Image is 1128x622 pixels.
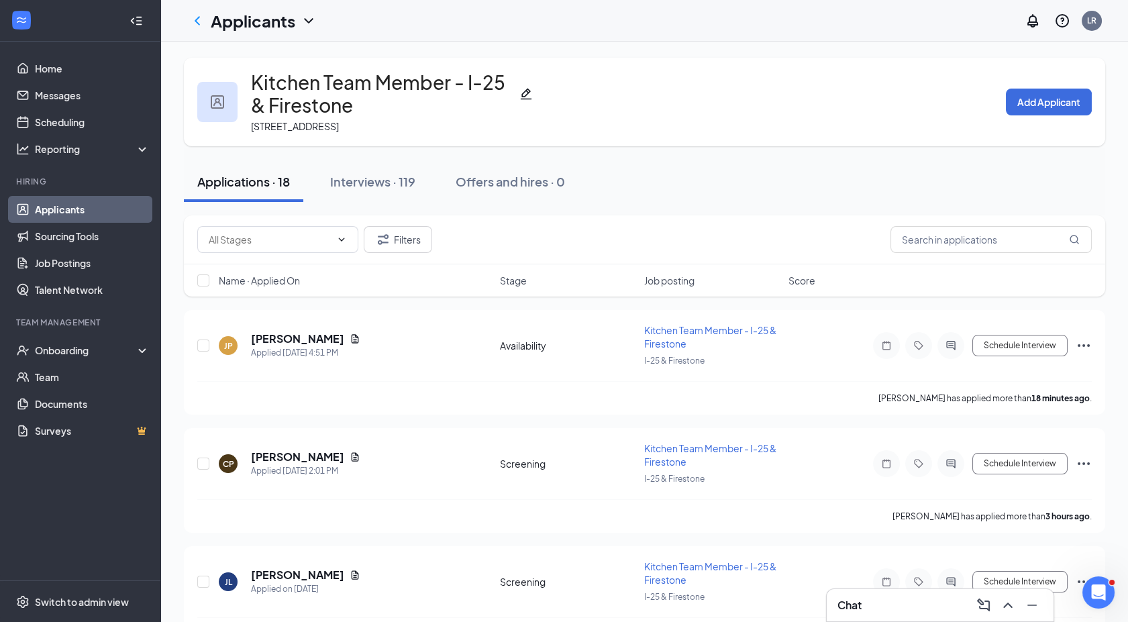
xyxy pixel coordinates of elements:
svg: Document [350,570,360,580]
div: Interviews · 119 [330,173,415,190]
button: ChevronUp [997,594,1019,616]
svg: QuestionInfo [1054,13,1070,29]
button: Filter Filters [364,226,432,253]
div: JP [224,340,233,352]
svg: Ellipses [1076,456,1092,472]
svg: Minimize [1024,597,1040,613]
span: Kitchen Team Member - I-25 & Firestone [644,560,776,586]
button: ComposeMessage [973,594,994,616]
div: CP [223,458,234,470]
span: [STREET_ADDRESS] [251,120,339,132]
button: Add Applicant [1006,89,1092,115]
span: I-25 & Firestone [644,592,705,602]
button: Schedule Interview [972,571,1068,592]
p: [PERSON_NAME] has applied more than . [878,393,1092,404]
svg: Note [878,458,894,469]
svg: ChevronUp [1000,597,1016,613]
svg: Filter [375,231,391,248]
a: Team [35,364,150,391]
svg: Ellipses [1076,574,1092,590]
a: Talent Network [35,276,150,303]
svg: Tag [911,340,927,351]
input: All Stages [209,232,331,247]
img: user icon [211,95,224,109]
div: Onboarding [35,344,138,357]
svg: ChevronLeft [189,13,205,29]
a: Job Postings [35,250,150,276]
svg: WorkstreamLogo [15,13,28,27]
svg: ChevronDown [301,13,317,29]
h5: [PERSON_NAME] [251,450,344,464]
svg: ActiveChat [943,576,959,587]
div: Offers and hires · 0 [456,173,565,190]
h5: [PERSON_NAME] [251,331,344,346]
button: Schedule Interview [972,453,1068,474]
svg: Note [878,340,894,351]
a: SurveysCrown [35,417,150,444]
svg: Tag [911,458,927,469]
svg: ActiveChat [943,340,959,351]
svg: Document [350,333,360,344]
input: Search in applications [890,226,1092,253]
svg: Note [878,576,894,587]
div: LR [1087,15,1096,26]
span: Job posting [644,274,695,287]
div: Reporting [35,142,150,156]
span: Name · Applied On [219,274,300,287]
b: 18 minutes ago [1031,393,1090,403]
div: Applied on [DATE] [251,582,360,596]
svg: Tag [911,576,927,587]
svg: Ellipses [1076,338,1092,354]
div: Applied [DATE] 2:01 PM [251,464,360,478]
svg: ActiveChat [943,458,959,469]
h5: [PERSON_NAME] [251,568,344,582]
svg: UserCheck [16,344,30,357]
button: Minimize [1021,594,1043,616]
span: Stage [500,274,527,287]
a: Sourcing Tools [35,223,150,250]
div: Availability [500,339,636,352]
span: I-25 & Firestone [644,474,705,484]
div: JL [225,576,232,588]
svg: Collapse [130,14,143,28]
svg: Analysis [16,142,30,156]
svg: Document [350,452,360,462]
a: Documents [35,391,150,417]
p: [PERSON_NAME] has applied more than . [892,511,1092,522]
svg: MagnifyingGlass [1069,234,1080,245]
span: Kitchen Team Member - I-25 & Firestone [644,324,776,350]
svg: ComposeMessage [976,597,992,613]
div: Applications · 18 [197,173,290,190]
a: Home [35,55,150,82]
div: Hiring [16,176,147,187]
a: Messages [35,82,150,109]
h1: Applicants [211,9,295,32]
div: Screening [500,457,636,470]
b: 3 hours ago [1045,511,1090,521]
svg: Pencil [519,87,533,101]
svg: Notifications [1025,13,1041,29]
span: I-25 & Firestone [644,356,705,366]
span: Kitchen Team Member - I-25 & Firestone [644,442,776,468]
a: Applicants [35,196,150,223]
a: Scheduling [35,109,150,136]
div: Applied [DATE] 4:51 PM [251,346,360,360]
h3: Kitchen Team Member - I-25 & Firestone [251,71,514,117]
div: Screening [500,575,636,588]
h3: Chat [837,598,862,613]
div: Team Management [16,317,147,328]
svg: Settings [16,595,30,609]
iframe: Intercom live chat [1082,576,1115,609]
button: Schedule Interview [972,335,1068,356]
div: Switch to admin view [35,595,129,609]
svg: ChevronDown [336,234,347,245]
span: Score [788,274,815,287]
